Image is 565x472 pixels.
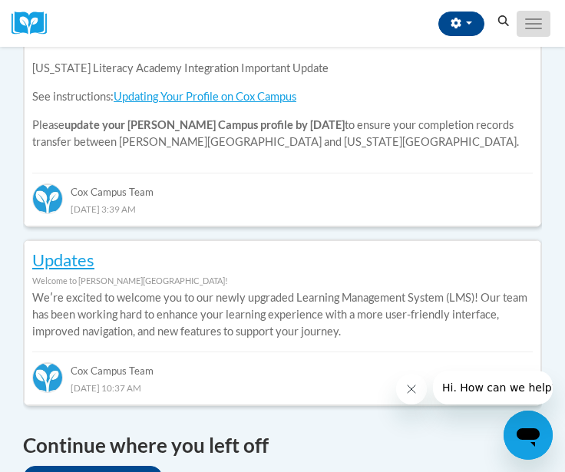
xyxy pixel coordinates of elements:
[396,374,427,404] iframe: Close message
[32,289,533,340] p: Weʹre excited to welcome you to our newly upgraded Learning Management System (LMS)! Our team has...
[12,12,58,35] a: Cox Campus
[32,49,533,162] div: Please to ensure your completion records transfer between [PERSON_NAME][GEOGRAPHIC_DATA] and [US_...
[433,371,553,404] iframe: Message from company
[32,379,533,396] div: [DATE] 10:37 AM
[12,12,58,35] img: Logo brand
[32,362,63,393] img: Cox Campus Team
[438,12,484,36] button: Account Settings
[114,90,296,103] a: Updating Your Profile on Cox Campus
[32,200,533,217] div: [DATE] 3:39 AM
[23,431,542,460] h4: Continue where you left off
[504,411,553,460] iframe: Button to launch messaging window
[9,11,124,23] span: Hi. How can we help?
[32,183,63,214] img: Cox Campus Team
[492,12,515,31] button: Search
[32,60,533,77] p: [US_STATE] Literacy Academy Integration Important Update
[32,88,533,105] p: See instructions:
[32,352,533,379] div: Cox Campus Team
[64,118,345,131] b: update your [PERSON_NAME] Campus profile by [DATE]
[32,249,94,270] a: Updates
[32,173,533,200] div: Cox Campus Team
[32,272,533,289] div: Welcome to [PERSON_NAME][GEOGRAPHIC_DATA]!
